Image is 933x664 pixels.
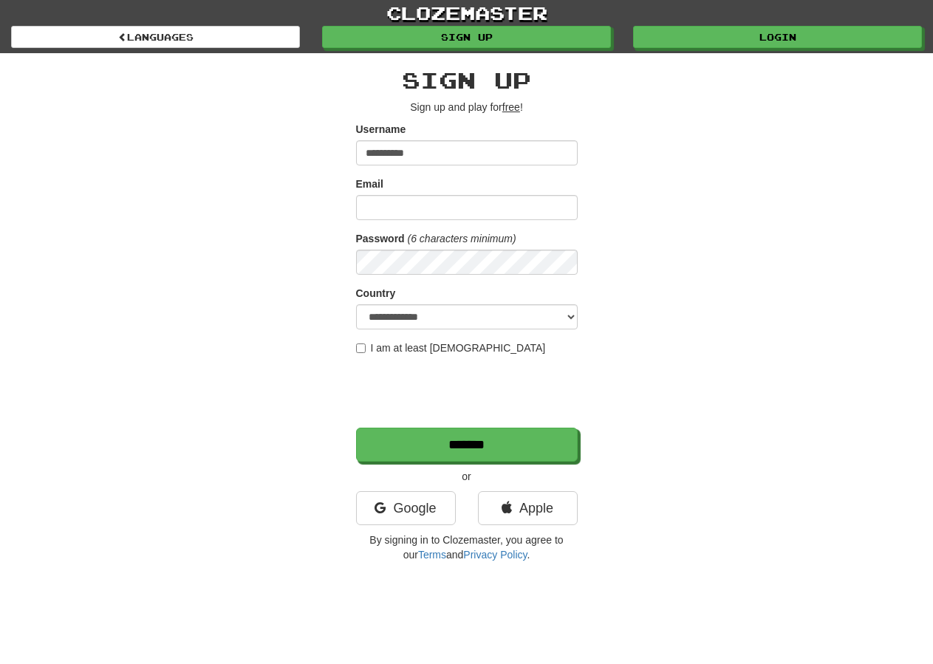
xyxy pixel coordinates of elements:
p: or [356,469,578,484]
a: Login [633,26,922,48]
em: (6 characters minimum) [408,233,516,244]
label: I am at least [DEMOGRAPHIC_DATA] [356,340,546,355]
u: free [502,101,520,113]
p: By signing in to Clozemaster, you agree to our and . [356,533,578,562]
label: Country [356,286,396,301]
a: Sign up [322,26,611,48]
iframe: reCAPTCHA [356,363,581,420]
a: Google [356,491,456,525]
a: Apple [478,491,578,525]
h2: Sign up [356,68,578,92]
label: Email [356,177,383,191]
label: Password [356,231,405,246]
a: Languages [11,26,300,48]
input: I am at least [DEMOGRAPHIC_DATA] [356,343,366,353]
a: Privacy Policy [463,549,527,561]
p: Sign up and play for ! [356,100,578,114]
label: Username [356,122,406,137]
a: Terms [418,549,446,561]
